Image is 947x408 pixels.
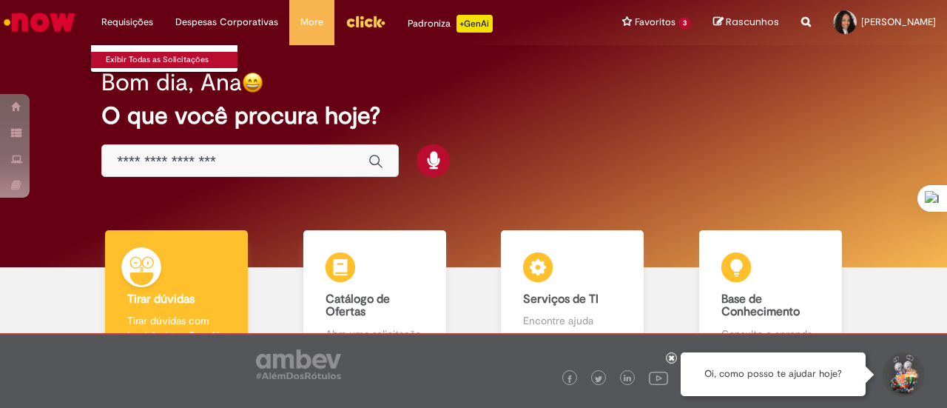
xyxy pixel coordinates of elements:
[101,15,153,30] span: Requisições
[91,52,254,68] a: Exibir Todas as Solicitações
[101,70,242,96] h2: Bom dia, Ana
[127,292,195,307] b: Tirar dúvidas
[175,15,278,30] span: Despesas Corporativas
[566,375,573,383] img: logo_footer_facebook.png
[721,327,820,341] p: Consulte e aprenda
[649,368,668,387] img: logo_footer_youtube.png
[681,352,866,396] div: Oi, como posso te ajudar hoje?
[713,16,779,30] a: Rascunhos
[678,17,691,30] span: 3
[127,313,226,343] p: Tirar dúvidas com Lupi Assist e Gen Ai
[672,230,870,358] a: Base de Conhecimento Consulte e aprenda
[242,72,263,93] img: happy-face.png
[346,10,385,33] img: click_logo_yellow_360x200.png
[595,375,602,383] img: logo_footer_twitter.png
[276,230,474,358] a: Catálogo de Ofertas Abra uma solicitação
[300,15,323,30] span: More
[523,313,621,328] p: Encontre ajuda
[456,15,493,33] p: +GenAi
[1,7,78,37] img: ServiceNow
[473,230,672,358] a: Serviços de TI Encontre ajuda
[880,352,925,397] button: Iniciar Conversa de Suporte
[101,103,845,129] h2: O que você procura hoje?
[726,15,779,29] span: Rascunhos
[326,327,424,341] p: Abra uma solicitação
[523,292,599,307] b: Serviços de TI
[635,15,675,30] span: Favoritos
[90,44,238,73] ul: Requisições
[408,15,493,33] div: Padroniza
[78,230,276,358] a: Tirar dúvidas Tirar dúvidas com Lupi Assist e Gen Ai
[861,16,936,28] span: [PERSON_NAME]
[624,375,631,384] img: logo_footer_linkedin.png
[326,292,390,320] b: Catálogo de Ofertas
[721,292,800,320] b: Base de Conhecimento
[256,350,341,379] img: logo_footer_ambev_rotulo_gray.png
